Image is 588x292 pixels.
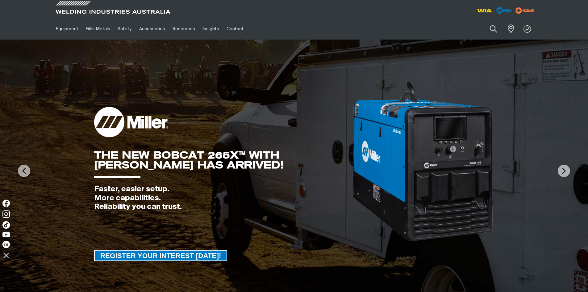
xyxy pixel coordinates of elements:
img: Instagram [2,210,10,218]
span: REGISTER YOUR INTEREST [DATE]! [95,250,227,261]
img: NextArrow [558,165,570,177]
a: Insights [199,18,223,40]
a: Accessories [136,18,169,40]
a: Contact [223,18,247,40]
img: PrevArrow [18,165,30,177]
input: Product name or item number... [475,22,504,36]
img: hide socials [1,250,11,260]
img: Facebook [2,200,10,207]
a: Equipment [52,18,82,40]
a: REGISTER YOUR INTEREST TODAY! [94,250,227,261]
img: YouTube [2,232,10,237]
a: Resources [169,18,199,40]
img: LinkedIn [2,241,10,248]
img: TikTok [2,221,10,229]
div: THE NEW BOBCAT 265X™ WITH [PERSON_NAME] HAS ARRIVED! [94,150,352,170]
button: Search products [483,22,504,36]
img: miller [514,6,536,15]
div: Faster, easier setup. More capabilities. Reliability you can trust. [94,185,352,211]
nav: Main [52,18,415,40]
a: Safety [114,18,135,40]
a: Filler Metals [82,18,114,40]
